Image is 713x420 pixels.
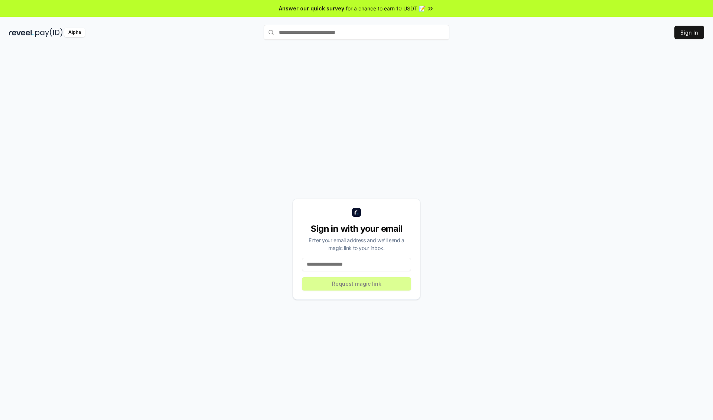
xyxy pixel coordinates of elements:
img: pay_id [35,28,63,37]
div: Sign in with your email [302,223,411,235]
div: Alpha [64,28,85,37]
div: Enter your email address and we’ll send a magic link to your inbox. [302,236,411,252]
span: Answer our quick survey [279,4,344,12]
button: Sign In [674,26,704,39]
img: reveel_dark [9,28,34,37]
img: logo_small [352,208,361,217]
span: for a chance to earn 10 USDT 📝 [346,4,425,12]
